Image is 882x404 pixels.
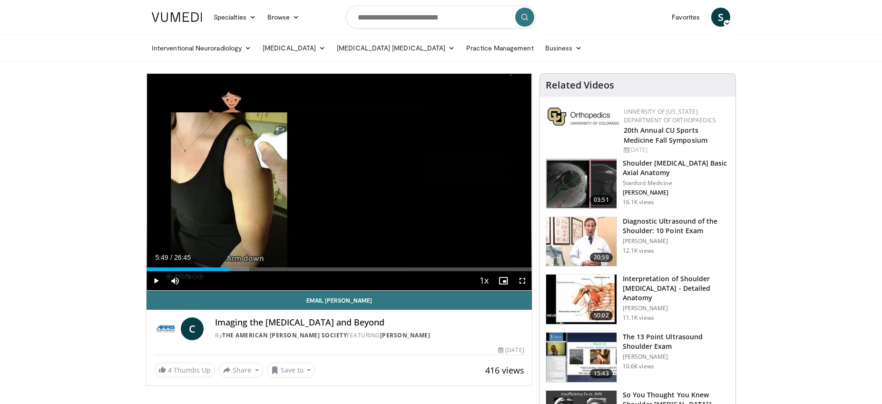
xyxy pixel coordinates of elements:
button: Save to [267,363,315,378]
a: [PERSON_NAME] [380,331,431,339]
img: VuMedi Logo [152,12,202,22]
input: Search topics, interventions [346,6,536,29]
button: Fullscreen [513,271,532,290]
p: Stanford Medicine [623,179,730,187]
a: 4 Thumbs Up [154,363,215,377]
p: [PERSON_NAME] [623,353,730,361]
img: 2e2aae31-c28f-4877-acf1-fe75dd611276.150x105_q85_crop-smart_upscale.jpg [546,217,617,266]
a: Browse [262,8,305,27]
img: The American Roentgen Ray Society [154,317,177,340]
p: 10.6K views [623,363,654,370]
span: 20:59 [590,253,613,262]
p: 12.1K views [623,247,654,255]
a: The American [PERSON_NAME] Society [222,331,347,339]
a: 03:51 Shoulder [MEDICAL_DATA] Basic Axial Anatomy Stanford Medicine [PERSON_NAME] 16.1K views [546,158,730,209]
h4: Imaging the [MEDICAL_DATA] and Beyond [215,317,524,328]
div: By FEATURING [215,331,524,340]
p: 16.1K views [623,198,654,206]
img: 843da3bf-65ba-4ef1-b378-e6073ff3724a.150x105_q85_crop-smart_upscale.jpg [546,159,617,208]
span: 4 [168,365,172,374]
span: / [170,254,172,261]
a: Interventional Neuroradiology [146,39,257,58]
span: 03:51 [590,195,613,205]
p: [PERSON_NAME] [623,189,730,197]
span: 5:49 [155,254,168,261]
video-js: Video Player [147,74,532,291]
a: 20th Annual CU Sports Medicine Fall Symposium [624,126,707,145]
h4: Related Videos [546,79,614,91]
a: Specialties [208,8,262,27]
a: Practice Management [461,39,539,58]
span: 416 views [485,365,524,376]
div: [DATE] [624,146,728,154]
a: Email [PERSON_NAME] [147,291,532,310]
p: 11.1K views [623,314,654,322]
span: 50:02 [590,311,613,320]
a: 50:02 Interpretation of Shoulder [MEDICAL_DATA] - Detailed Anatomy [PERSON_NAME] 11.1K views [546,274,730,325]
a: C [181,317,204,340]
a: Favorites [666,8,706,27]
div: Progress Bar [147,267,532,271]
a: [MEDICAL_DATA] [257,39,331,58]
div: [DATE] [498,346,524,355]
button: Mute [166,271,185,290]
span: 15:43 [590,369,613,378]
a: Business [539,39,588,58]
img: b344877d-e8e2-41e4-9927-e77118ec7d9d.150x105_q85_crop-smart_upscale.jpg [546,275,617,324]
p: [PERSON_NAME] [623,237,730,245]
h3: Diagnostic Ultrasound of the Shoulder: 10 Point Exam [623,217,730,236]
p: [PERSON_NAME] [623,305,730,312]
button: Share [219,363,263,378]
img: 7b323ec8-d3a2-4ab0-9251-f78bf6f4eb32.150x105_q85_crop-smart_upscale.jpg [546,333,617,382]
a: 15:43 The 13 Point Ultrasound Shoulder Exam [PERSON_NAME] 10.6K views [546,332,730,383]
button: Play [147,271,166,290]
h3: Interpretation of Shoulder [MEDICAL_DATA] - Detailed Anatomy [623,274,730,303]
a: University of [US_STATE] Department of Orthopaedics [624,108,716,124]
h3: The 13 Point Ultrasound Shoulder Exam [623,332,730,351]
a: 20:59 Diagnostic Ultrasound of the Shoulder: 10 Point Exam [PERSON_NAME] 12.1K views [546,217,730,267]
img: 355603a8-37da-49b6-856f-e00d7e9307d3.png.150x105_q85_autocrop_double_scale_upscale_version-0.2.png [548,108,619,126]
h3: Shoulder [MEDICAL_DATA] Basic Axial Anatomy [623,158,730,177]
a: [MEDICAL_DATA] [MEDICAL_DATA] [331,39,461,58]
span: 26:45 [174,254,191,261]
button: Enable picture-in-picture mode [494,271,513,290]
a: S [711,8,730,27]
button: Playback Rate [475,271,494,290]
